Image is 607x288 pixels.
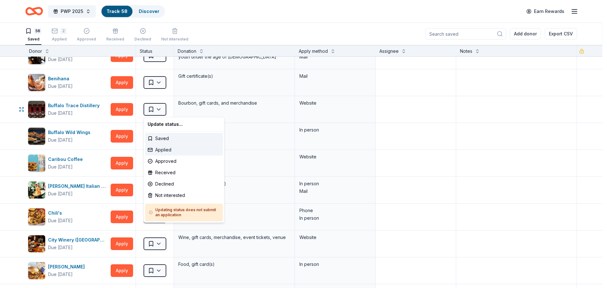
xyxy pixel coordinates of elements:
[145,133,223,144] div: Saved
[145,119,223,130] div: Update status...
[145,144,223,156] div: Applied
[145,156,223,167] div: Approved
[145,178,223,190] div: Declined
[145,190,223,201] div: Not interested
[145,167,223,178] div: Received
[149,207,219,218] h5: Updating status does not submit an application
